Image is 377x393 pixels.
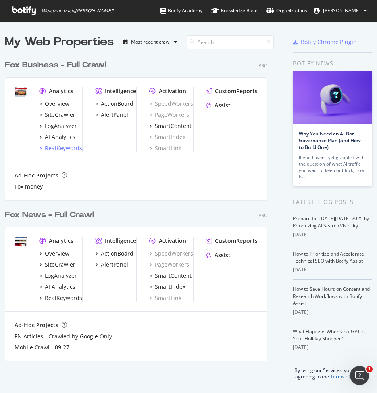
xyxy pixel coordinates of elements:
[301,38,357,46] div: Botify Chrome Plugin
[266,7,307,15] div: Organizations
[39,133,75,141] a: AI Analytics
[45,133,75,141] div: AI Analytics
[149,272,192,280] a: SmartContent
[215,251,231,259] div: Assist
[39,250,69,258] a: Overview
[215,101,231,109] div: Assist
[15,183,43,191] a: Fox money
[5,50,274,361] div: grid
[105,87,136,95] div: Intelligence
[323,7,360,14] span: Ashlyn Messier
[15,237,27,246] img: www.foxnews.com
[293,59,372,68] div: Botify news
[45,294,82,302] div: RealKeywords
[15,343,69,351] a: Mobile Crawl - 09-27
[330,373,360,380] a: Terms of Use
[95,261,128,269] a: AlertPanel
[45,250,69,258] div: Overview
[149,133,185,141] a: SmartIndex
[149,111,189,119] a: PageWorkers
[5,209,94,221] div: Fox News - Full Crawl
[149,122,192,130] a: SmartContent
[293,266,372,273] div: [DATE]
[159,87,186,95] div: Activation
[155,283,185,291] div: SmartIndex
[258,212,267,219] div: Pro
[149,144,181,152] div: SmartLink
[206,237,258,245] a: CustomReports
[15,87,27,97] img: www.foxbusiness.com
[39,272,77,280] a: LogAnalyzer
[149,283,185,291] a: SmartIndex
[39,294,82,302] a: RealKeywords
[101,261,128,269] div: AlertPanel
[307,4,373,17] button: [PERSON_NAME]
[206,87,258,95] a: CustomReports
[299,130,361,151] a: Why You Need an AI Bot Governance Plan (and How to Build One)
[39,261,75,269] a: SiteCrawler
[293,38,357,46] a: Botify Chrome Plugin
[101,250,133,258] div: ActionBoard
[293,286,370,307] a: How to Save Hours on Content and Research Workflows with Botify Assist
[5,59,106,71] div: Fox Business - Full Crawl
[131,40,171,44] div: Most recent crawl
[49,87,73,95] div: Analytics
[105,237,136,245] div: Intelligence
[95,100,133,108] a: ActionBoard
[160,7,202,15] div: Botify Academy
[45,100,69,108] div: Overview
[211,7,258,15] div: Knowledge Base
[39,122,77,130] a: LogAnalyzer
[293,231,372,238] div: [DATE]
[206,101,231,109] a: Assist
[45,111,75,119] div: SiteCrawler
[258,62,267,69] div: Pro
[95,111,128,119] a: AlertPanel
[293,309,372,316] div: [DATE]
[293,250,364,264] a: How to Prioritize and Accelerate Technical SEO with Botify Assist
[5,209,97,221] a: Fox News - Full Crawl
[39,111,75,119] a: SiteCrawler
[206,251,231,259] a: Assist
[42,8,113,14] span: Welcome back, [PERSON_NAME] !
[293,215,369,229] a: Prepare for [DATE][DATE] 2025 by Prioritizing AI Search Visibility
[155,272,192,280] div: SmartContent
[45,261,75,269] div: SiteCrawler
[149,261,189,269] a: PageWorkers
[149,100,193,108] a: SpeedWorkers
[215,237,258,245] div: CustomReports
[366,366,373,372] span: 1
[293,198,372,206] div: Latest Blog Posts
[39,283,75,291] a: AI Analytics
[39,100,69,108] a: Overview
[159,237,186,245] div: Activation
[293,328,365,342] a: What Happens When ChatGPT Is Your Holiday Shopper?
[293,71,372,124] img: Why You Need an AI Bot Governance Plan (and How to Build One)
[95,250,133,258] a: ActionBoard
[350,366,369,385] iframe: Intercom live chat
[215,87,258,95] div: CustomReports
[15,172,58,179] div: Ad-Hoc Projects
[5,34,114,50] div: My Web Properties
[283,363,372,380] div: By using our Services, you are agreeing to the
[5,59,110,71] a: Fox Business - Full Crawl
[155,122,192,130] div: SmartContent
[299,155,366,180] div: If you haven’t yet grappled with the question of what AI traffic you want to keep or block, now is…
[49,237,73,245] div: Analytics
[293,344,372,351] div: [DATE]
[15,332,112,340] a: FN Articles - Crawled by Google Only
[149,294,181,302] a: SmartLink
[45,283,75,291] div: AI Analytics
[15,321,58,329] div: Ad-Hoc Projects
[45,122,77,130] div: LogAnalyzer
[187,35,274,49] input: Search
[149,250,193,258] div: SpeedWorkers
